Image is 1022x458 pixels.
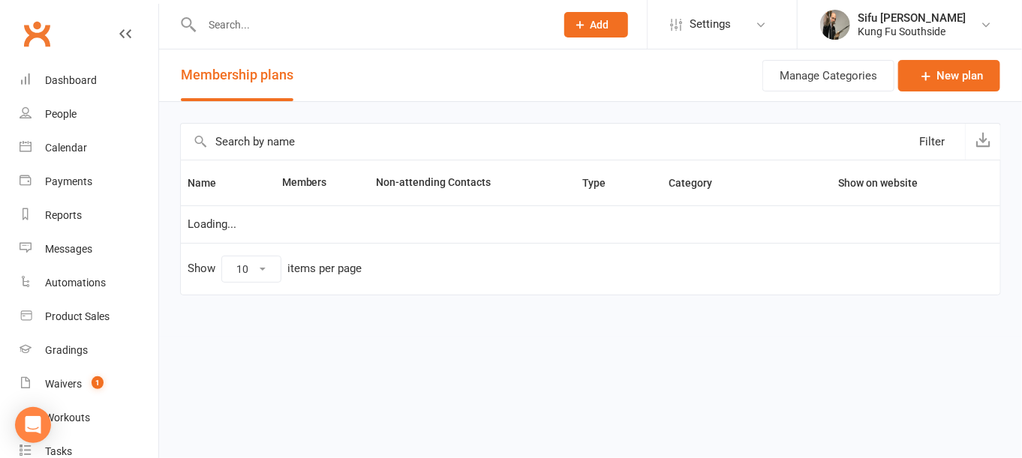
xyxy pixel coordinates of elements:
[858,25,966,38] div: Kung Fu Southside
[20,199,158,232] a: Reports
[287,262,362,275] div: items per page
[45,243,92,255] div: Messages
[197,14,545,35] input: Search...
[45,74,97,86] div: Dashboard
[181,205,1000,243] td: Loading...
[369,160,576,205] th: Non-attending Contacts
[20,97,158,131] a: People
[45,209,82,221] div: Reports
[583,174,623,192] button: Type
[858,11,966,25] div: Sifu [PERSON_NAME]
[45,310,110,322] div: Product Sales
[45,445,72,457] div: Tasks
[45,277,106,289] div: Automations
[181,49,293,101] button: Membership plans
[15,407,51,443] div: Open Intercom Messenger
[583,177,623,189] span: Type
[825,174,934,192] button: Show on website
[20,401,158,435] a: Workouts
[45,378,82,390] div: Waivers
[20,64,158,97] a: Dashboard
[919,133,945,151] div: Filter
[762,60,894,91] button: Manage Categories
[669,177,729,189] span: Category
[188,174,233,192] button: Name
[820,10,850,40] img: thumb_image1520483137.png
[92,376,104,389] span: 1
[898,60,1000,91] a: New plan
[188,256,362,283] div: Show
[45,142,87,154] div: Calendar
[20,300,158,334] a: Product Sales
[188,177,233,189] span: Name
[838,177,918,189] span: Show on website
[669,174,729,192] button: Category
[45,412,90,424] div: Workouts
[20,232,158,266] a: Messages
[20,165,158,199] a: Payments
[181,124,891,160] input: Search by name
[891,124,965,160] button: Filter
[20,367,158,401] a: Waivers 1
[20,266,158,300] a: Automations
[20,131,158,165] a: Calendar
[690,7,731,41] span: Settings
[45,175,92,187] div: Payments
[275,160,370,205] th: Members
[45,108,77,120] div: People
[18,15,56,52] a: Clubworx
[564,12,628,37] button: Add
[45,344,88,356] div: Gradings
[591,19,609,31] span: Add
[20,334,158,367] a: Gradings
